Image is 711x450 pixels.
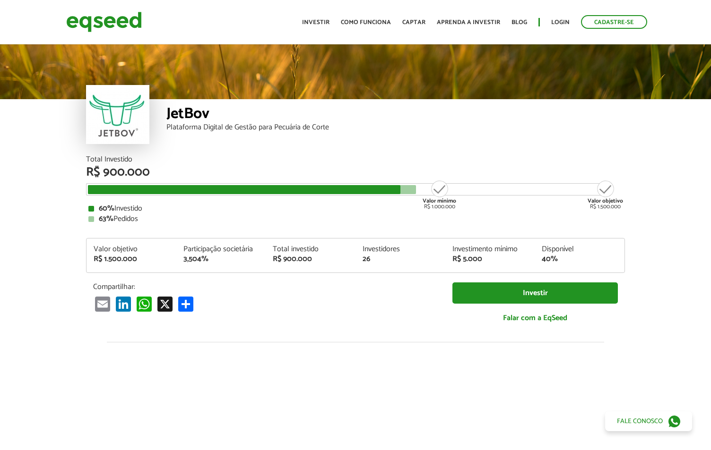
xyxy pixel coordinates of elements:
div: Pedidos [88,215,623,223]
img: EqSeed [66,9,142,34]
a: Investir [452,282,618,304]
div: R$ 1.500.000 [588,179,623,210]
p: Compartilhar: [93,282,438,291]
div: Valor objetivo [94,246,169,253]
strong: 63% [99,212,113,225]
div: 3,504% [183,255,259,263]
div: Participação societária [183,246,259,253]
a: Fale conosco [605,411,692,431]
div: R$ 900.000 [273,255,348,263]
a: WhatsApp [135,296,154,312]
div: R$ 5.000 [452,255,528,263]
a: Falar com a EqSeed [452,308,618,328]
a: Como funciona [341,19,391,25]
div: R$ 1.000.000 [422,179,457,210]
div: Disponível [542,246,617,253]
a: Email [93,296,112,312]
div: Investidores [363,246,438,253]
strong: Valor mínimo [423,196,456,205]
a: Login [551,19,570,25]
a: Cadastre-se [581,15,647,29]
div: R$ 900.000 [86,166,625,178]
a: Investir [302,19,329,25]
a: X [156,296,174,312]
a: Aprenda a investir [437,19,500,25]
strong: Valor objetivo [588,196,623,205]
a: LinkedIn [114,296,133,312]
div: Investimento mínimo [452,246,528,253]
div: Plataforma Digital de Gestão para Pecuária de Corte [166,124,625,131]
div: Total investido [273,246,348,253]
a: Blog [512,19,527,25]
div: 26 [363,255,438,263]
a: Captar [402,19,425,25]
div: R$ 1.500.000 [94,255,169,263]
div: JetBov [166,106,625,124]
div: Total Investido [86,156,625,163]
div: 40% [542,255,617,263]
strong: 60% [99,202,114,215]
div: Investido [88,205,623,212]
a: Compartilhar [176,296,195,312]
